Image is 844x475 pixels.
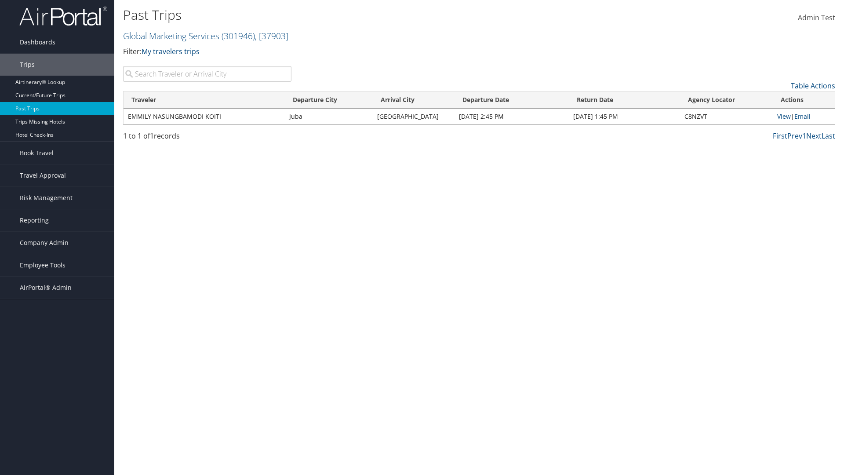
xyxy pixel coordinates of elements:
span: Reporting [20,209,49,231]
span: 1 [150,131,154,141]
a: Next [806,131,822,141]
td: C8NZVT [680,109,772,124]
a: Email [794,112,811,121]
th: Arrival City: activate to sort column ascending [373,91,455,109]
a: View [777,112,791,121]
input: Search Traveler or Arrival City [123,66,291,82]
a: Table Actions [791,81,835,91]
span: Travel Approval [20,164,66,186]
a: My travelers trips [142,47,200,56]
td: Juba [285,109,373,124]
span: , [ 37903 ] [255,30,288,42]
th: Return Date: activate to sort column ascending [569,91,680,109]
td: [DATE] 1:45 PM [569,109,680,124]
span: Dashboards [20,31,55,53]
a: Global Marketing Services [123,30,288,42]
div: 1 to 1 of records [123,131,291,146]
a: 1 [802,131,806,141]
span: AirPortal® Admin [20,277,72,299]
th: Traveler: activate to sort column ascending [124,91,285,109]
th: Departure City: activate to sort column ascending [285,91,373,109]
span: Admin Test [798,13,835,22]
a: Prev [787,131,802,141]
a: First [773,131,787,141]
p: Filter: [123,46,598,58]
span: Employee Tools [20,254,65,276]
span: Trips [20,54,35,76]
span: Book Travel [20,142,54,164]
img: airportal-logo.png [19,6,107,26]
td: EMMILY NASUNGBAMODI KOITI [124,109,285,124]
th: Actions [773,91,835,109]
th: Departure Date: activate to sort column ascending [455,91,568,109]
th: Agency Locator: activate to sort column ascending [680,91,772,109]
a: Admin Test [798,4,835,32]
td: [DATE] 2:45 PM [455,109,568,124]
span: Risk Management [20,187,73,209]
a: Last [822,131,835,141]
h1: Past Trips [123,6,598,24]
td: | [773,109,835,124]
span: Company Admin [20,232,69,254]
td: [GEOGRAPHIC_DATA] [373,109,455,124]
span: ( 301946 ) [222,30,255,42]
